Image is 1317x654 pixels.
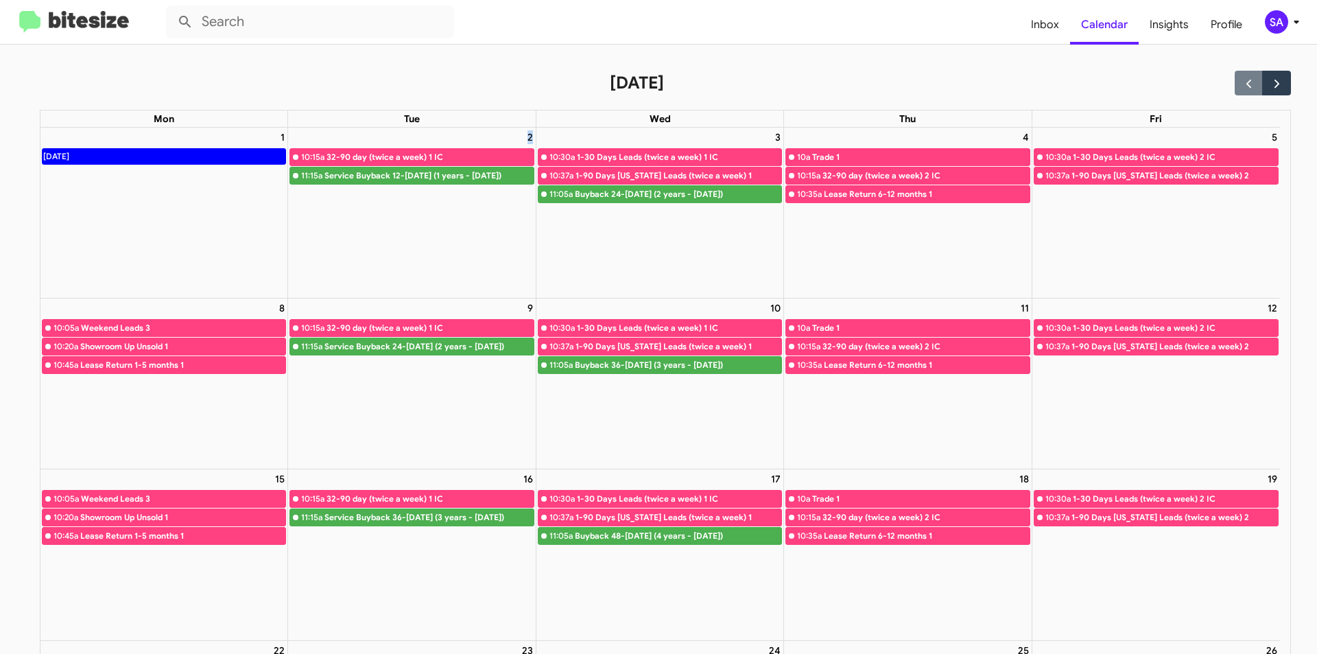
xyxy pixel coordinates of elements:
div: 1-30 Days Leads (twice a week) 2 IC [1073,321,1278,335]
div: 10:37a [1045,340,1069,353]
div: 10:15a [797,169,820,183]
a: September 12, 2025 [1265,299,1280,318]
td: September 16, 2025 [288,469,536,641]
div: Showroom Up Unsold 1 [80,340,286,353]
div: 1-30 Days Leads (twice a week) 2 IC [1073,492,1278,506]
td: September 18, 2025 [784,469,1032,641]
div: 10:35a [797,187,822,201]
a: Profile [1200,5,1253,45]
td: September 4, 2025 [784,128,1032,299]
div: 10:15a [797,511,820,524]
td: September 12, 2025 [1032,298,1279,469]
a: September 1, 2025 [278,128,287,147]
div: Lease Return 1-5 months 1 [80,529,286,543]
a: September 2, 2025 [525,128,536,147]
div: 10:20a [54,340,78,353]
div: Trade 1 [812,492,1029,506]
div: 10:30a [549,492,575,506]
div: Buyback 24-[DATE] (2 years - [DATE]) [575,187,781,201]
div: 10:30a [1045,321,1071,335]
td: September 2, 2025 [288,128,536,299]
td: September 3, 2025 [536,128,783,299]
div: 10a [797,321,810,335]
td: September 1, 2025 [40,128,288,299]
a: September 16, 2025 [521,469,536,489]
button: Next month [1262,71,1290,95]
a: Calendar [1070,5,1139,45]
div: Service Buyback 24-[DATE] (2 years - [DATE]) [324,340,533,353]
div: 32-90 day (twice a week) 2 IC [822,169,1029,183]
div: 1-90 Days [US_STATE] Leads (twice a week) 1 [576,511,781,524]
span: Inbox [1020,5,1070,45]
div: Trade 1 [812,321,1029,335]
div: Weekend Leads 3 [81,321,286,335]
button: SA [1253,10,1302,34]
a: September 10, 2025 [768,299,783,318]
a: September 19, 2025 [1265,469,1280,489]
div: [DATE] [43,149,70,164]
div: 11:05a [549,358,573,372]
div: 10:05a [54,492,79,506]
div: 10:30a [549,150,575,164]
td: September 8, 2025 [40,298,288,469]
div: 32-90 day (twice a week) 2 IC [822,340,1029,353]
div: Lease Return 6-12 months 1 [824,529,1029,543]
a: Friday [1147,110,1165,127]
div: Lease Return 6-12 months 1 [824,358,1029,372]
div: Trade 1 [812,150,1029,164]
td: September 5, 2025 [1032,128,1279,299]
a: September 9, 2025 [525,299,536,318]
a: September 8, 2025 [276,299,287,318]
div: 32-90 day (twice a week) 1 IC [327,492,533,506]
div: 11:15a [301,340,322,353]
div: Lease Return 6-12 months 1 [824,187,1029,201]
td: September 17, 2025 [536,469,783,641]
div: 10a [797,150,810,164]
div: Weekend Leads 3 [81,492,286,506]
a: Tuesday [401,110,423,127]
div: 10:15a [301,321,324,335]
a: Insights [1139,5,1200,45]
div: 10a [797,492,810,506]
div: Showroom Up Unsold 1 [80,511,286,524]
td: September 10, 2025 [536,298,783,469]
h2: [DATE] [610,72,664,94]
a: Thursday [897,110,918,127]
div: 10:37a [549,511,573,524]
div: 32-90 day (twice a week) 1 IC [327,150,533,164]
a: September 15, 2025 [272,469,287,489]
td: September 9, 2025 [288,298,536,469]
div: 10:45a [54,358,78,372]
div: 10:20a [54,511,78,524]
div: 10:35a [797,358,822,372]
div: Buyback 48-[DATE] (4 years - [DATE]) [575,529,781,543]
div: 32-90 day (twice a week) 2 IC [822,511,1029,524]
a: Wednesday [647,110,674,127]
a: Monday [151,110,177,127]
a: September 11, 2025 [1018,299,1032,318]
div: 1-90 Days [US_STATE] Leads (twice a week) 1 [576,340,781,353]
a: September 17, 2025 [768,469,783,489]
div: 10:37a [549,340,573,353]
div: 10:15a [301,492,324,506]
button: Previous month [1235,71,1263,95]
div: 1-30 Days Leads (twice a week) 1 IC [577,492,781,506]
td: September 11, 2025 [784,298,1032,469]
div: SA [1265,10,1288,34]
div: 10:35a [797,529,822,543]
div: 10:05a [54,321,79,335]
div: 1-90 Days [US_STATE] Leads (twice a week) 2 [1071,169,1278,183]
div: 11:15a [301,169,322,183]
div: Service Buyback 12-[DATE] (1 years - [DATE]) [324,169,533,183]
div: 1-30 Days Leads (twice a week) 1 IC [577,321,781,335]
div: 10:30a [549,321,575,335]
a: September 5, 2025 [1269,128,1280,147]
div: 10:15a [301,150,324,164]
div: Lease Return 1-5 months 1 [80,358,286,372]
div: 11:05a [549,187,573,201]
div: 11:05a [549,529,573,543]
div: 1-90 Days [US_STATE] Leads (twice a week) 2 [1071,340,1278,353]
